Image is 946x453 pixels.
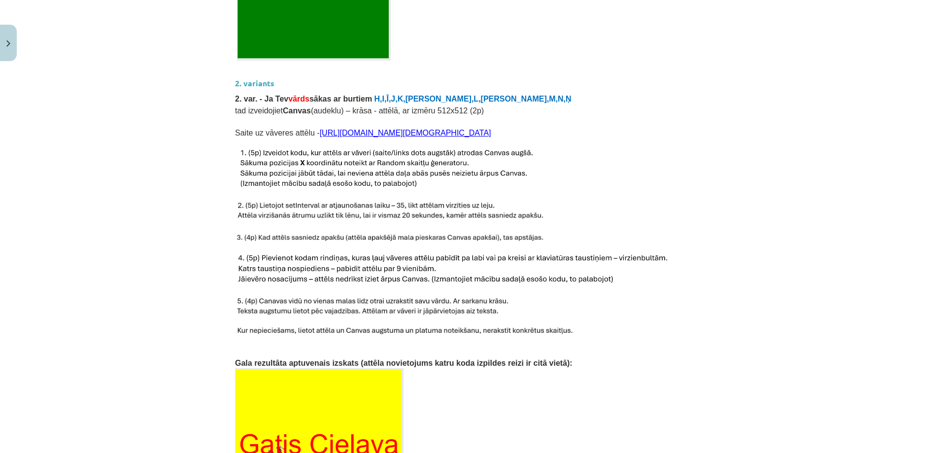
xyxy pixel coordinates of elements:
[283,106,311,115] b: Canvas
[288,95,309,103] span: vārds
[235,129,491,137] span: Saite uz vāveres attēlu -
[235,106,484,115] span: tad izveidojiet (audeklu) – krāsa - attēlā, ar izmēru 512x512 (2p)
[235,95,372,103] span: 2. var. - Ja Tev sākas ar burtiem
[6,40,10,47] img: icon-close-lesson-0947bae3869378f0d4975bcd49f059093ad1ed9edebbc8119c70593378902aed.svg
[235,359,573,367] span: Gala rezultāta aptuvenais izskats (attēla novietojums katru koda izpildes reizi ir citā vietā):
[235,78,274,88] strong: 2. variants
[320,129,491,137] a: [URL][DOMAIN_NAME][DEMOGRAPHIC_DATA]
[374,95,572,103] span: H,I,Ī,J,K,[PERSON_NAME],L,[PERSON_NAME],M,N,Ņ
